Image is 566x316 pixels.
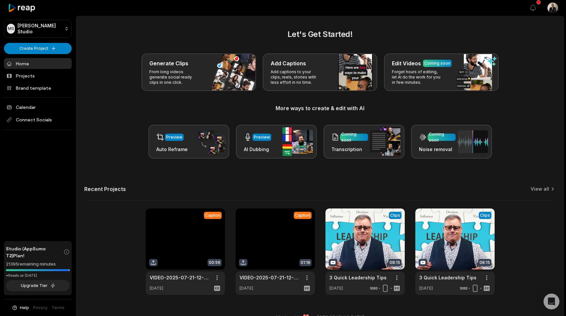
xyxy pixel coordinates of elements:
[150,274,210,281] a: VIDEO-2025-07-21-12-01-09
[4,82,72,93] a: Brand template
[149,69,201,85] p: From long videos generate social ready clips in one click.
[4,58,72,69] a: Home
[531,186,549,192] a: View all
[331,146,368,153] h3: Transcription
[341,131,367,143] div: Coming soon
[329,274,387,281] a: 3 Quick Leadership Tips
[458,130,488,153] img: noise_removal.png
[6,245,63,259] span: Studio (AppSumo T2) Plan!
[6,273,70,278] div: *Resets on [DATE]
[33,305,48,311] a: Privacy
[6,261,70,268] div: 21395 remaining minutes
[544,294,559,309] div: Open Intercom Messenger
[283,127,313,156] img: ai_dubbing.png
[240,274,300,281] a: VIDEO-2025-07-21-12-03-28
[18,23,62,35] p: [PERSON_NAME] Studio
[12,305,29,311] button: Help
[84,28,556,40] h2: Let's Get Started!
[419,274,476,281] a: 3 Quick Leadership Tips
[195,129,225,155] img: auto_reframe.png
[424,60,450,66] div: Coming soon
[7,24,15,34] div: MS
[254,134,270,140] div: Preview
[392,69,443,85] p: Forget hours of editing, let AI do the work for you in few minutes.
[6,280,70,291] button: Upgrade Tier
[4,70,72,81] a: Projects
[392,59,421,67] h3: Edit Videos
[271,69,322,85] p: Add captions to your clips, reels, stories with less effort in no time.
[370,127,400,156] img: transcription.png
[4,102,72,112] a: Calendar
[52,305,64,311] a: Terms
[419,146,456,153] h3: Noise removal
[149,59,188,67] h3: Generate Clips
[4,114,72,126] span: Connect Socials
[84,104,556,112] h3: More ways to create & edit with AI
[84,186,126,192] h2: Recent Projects
[271,59,306,67] h3: Add Captions
[166,134,182,140] div: Preview
[429,131,454,143] div: Coming soon
[20,305,29,311] span: Help
[4,43,72,54] button: Create Project
[156,146,188,153] h3: Auto Reframe
[244,146,271,153] h3: AI Dubbing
